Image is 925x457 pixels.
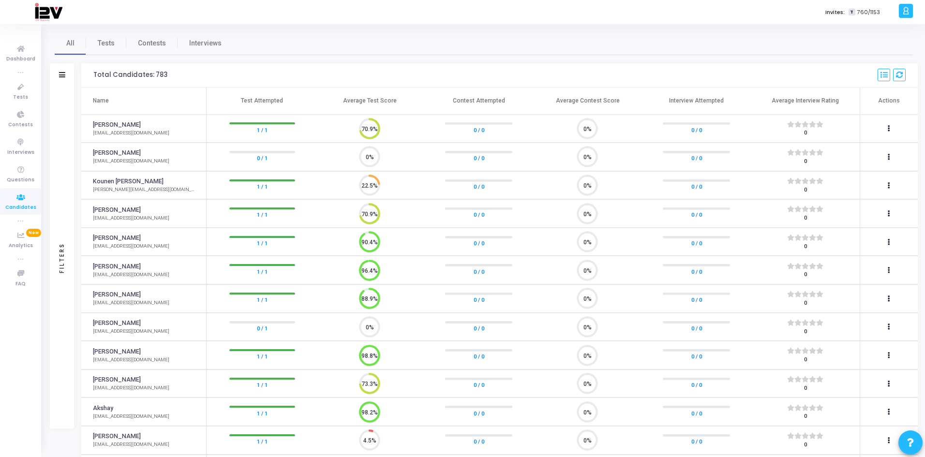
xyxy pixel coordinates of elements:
a: 0 / 0 [474,182,484,192]
div: [EMAIL_ADDRESS][DOMAIN_NAME] [93,130,169,137]
a: 0 / 0 [691,266,702,276]
a: 1 / 1 [257,182,268,192]
a: 0 / 0 [691,324,702,333]
span: 760/1153 [857,8,880,16]
a: 0 / 0 [691,380,702,390]
span: Tests [13,93,28,102]
div: 0 [787,299,823,308]
div: 0 [787,356,823,364]
a: 1 / 1 [257,408,268,418]
a: 0 / 0 [691,437,702,446]
th: Test Attempted [207,88,315,115]
a: [PERSON_NAME] [93,432,141,441]
a: 0 / 0 [474,380,484,390]
a: [PERSON_NAME] [93,120,141,130]
div: 0 [787,441,823,449]
span: Analytics [9,242,33,250]
a: 0 / 0 [691,182,702,192]
a: Kounen [PERSON_NAME] [93,177,164,186]
div: 0 [787,214,823,222]
a: 0 / 1 [257,324,268,333]
a: 0 / 0 [474,210,484,220]
div: 0 [787,328,823,336]
div: [EMAIL_ADDRESS][DOMAIN_NAME] [93,271,169,279]
span: Dashboard [6,55,35,63]
a: [PERSON_NAME] [93,206,141,215]
a: 0 / 0 [474,153,484,163]
a: 0 / 0 [691,125,702,134]
span: New [26,229,41,237]
a: [PERSON_NAME] [93,148,141,158]
span: T [849,9,855,16]
a: 0 / 0 [474,437,484,446]
div: Total Candidates: 783 [93,71,167,79]
span: Candidates [5,204,36,212]
a: [PERSON_NAME] [93,319,141,328]
a: 0 / 0 [474,352,484,361]
a: 0 / 0 [691,295,702,305]
th: Average Contest Score [533,88,642,115]
span: All [66,38,75,48]
span: Interviews [7,148,34,157]
div: [EMAIL_ADDRESS][DOMAIN_NAME] [93,413,169,420]
th: Contest Attempted [424,88,533,115]
a: 0 / 0 [474,324,484,333]
a: 0 / 0 [691,352,702,361]
div: [EMAIL_ADDRESS][DOMAIN_NAME] [93,356,169,364]
div: 0 [787,129,823,137]
a: 0 / 1 [257,153,268,163]
a: 1 / 1 [257,380,268,390]
span: FAQ [15,280,26,288]
span: Tests [98,38,115,48]
a: Akshay [93,404,113,413]
div: 0 [787,243,823,251]
a: [PERSON_NAME] [93,262,141,271]
a: [PERSON_NAME] [93,234,141,243]
div: 0 [787,413,823,421]
div: [EMAIL_ADDRESS][DOMAIN_NAME] [93,384,169,392]
a: [PERSON_NAME] [93,375,141,384]
div: Name [93,96,109,105]
div: 0 [787,186,823,194]
th: Average Test Score [315,88,424,115]
div: [EMAIL_ADDRESS][DOMAIN_NAME] [93,441,169,448]
a: 1 / 1 [257,437,268,446]
a: 0 / 0 [474,238,484,248]
div: [EMAIL_ADDRESS][DOMAIN_NAME] [93,328,169,335]
a: 0 / 0 [474,295,484,305]
a: 1 / 1 [257,352,268,361]
a: 1 / 1 [257,125,268,134]
img: logo [34,2,62,22]
a: 0 / 0 [691,210,702,220]
div: 0 [787,158,823,166]
th: Actions [860,88,918,115]
div: 0 [787,271,823,279]
th: Average Interview Rating [751,88,860,115]
span: Contests [138,38,166,48]
a: 1 / 1 [257,295,268,305]
a: [PERSON_NAME] [93,290,141,299]
a: 0 / 0 [691,153,702,163]
span: Questions [7,176,34,184]
a: 0 / 0 [474,266,484,276]
a: 0 / 0 [691,408,702,418]
a: 1 / 1 [257,238,268,248]
div: [PERSON_NAME][EMAIL_ADDRESS][DOMAIN_NAME] [93,186,196,193]
div: 0 [787,384,823,393]
div: [EMAIL_ADDRESS][DOMAIN_NAME] [93,299,169,307]
a: 1 / 1 [257,266,268,276]
div: [EMAIL_ADDRESS][DOMAIN_NAME] [93,158,169,165]
div: [EMAIL_ADDRESS][DOMAIN_NAME] [93,243,169,250]
a: [PERSON_NAME] [93,347,141,356]
span: Contests [8,121,33,129]
a: 1 / 1 [257,210,268,220]
a: 0 / 0 [691,238,702,248]
th: Interview Attempted [642,88,751,115]
a: 0 / 0 [474,408,484,418]
label: Invites: [825,8,845,16]
div: Filters [58,205,66,311]
span: Interviews [189,38,222,48]
div: [EMAIL_ADDRESS][DOMAIN_NAME] [93,215,169,222]
a: 0 / 0 [474,125,484,134]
